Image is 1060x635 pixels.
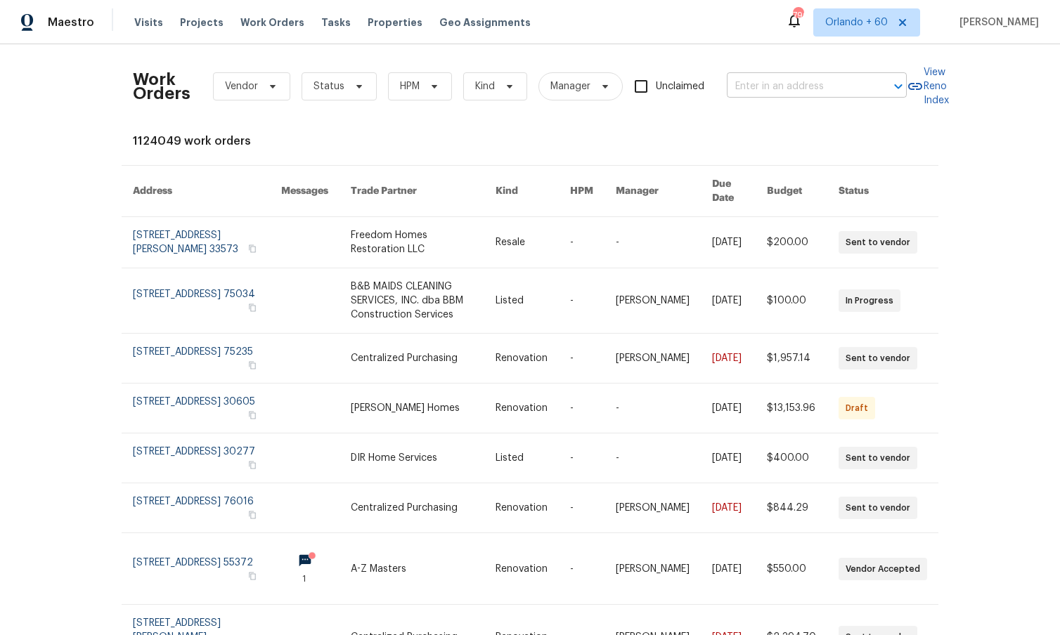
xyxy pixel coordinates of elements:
td: Renovation [484,483,559,533]
td: - [559,433,605,483]
h2: Work Orders [133,72,190,100]
button: Copy Address [246,301,259,314]
span: Vendor [225,79,258,93]
td: [PERSON_NAME] [605,483,701,533]
button: Copy Address [246,459,259,471]
span: Properties [368,15,422,30]
span: Geo Assignments [439,15,531,30]
span: Maestro [48,15,94,30]
td: - [605,384,701,433]
span: Visits [134,15,163,30]
span: Unclaimed [656,79,704,94]
span: Kind [475,79,495,93]
td: Centralized Purchasing [340,483,485,533]
th: Manager [605,166,701,217]
span: Status [314,79,344,93]
td: - [559,217,605,268]
button: Copy Address [246,359,259,372]
span: Work Orders [240,15,304,30]
span: [PERSON_NAME] [954,15,1039,30]
td: - [559,533,605,605]
th: Trade Partner [340,166,485,217]
th: Messages [270,166,340,217]
td: - [559,268,605,334]
td: [PERSON_NAME] Homes [340,384,485,433]
td: [PERSON_NAME] [605,533,701,605]
div: 1124049 work orders [133,134,927,148]
td: Listed [484,268,559,334]
td: - [559,483,605,533]
td: Renovation [484,533,559,605]
td: - [605,433,701,483]
a: View Reno Index [907,65,949,107]
span: Orlando + 60 [825,15,888,30]
td: B&B MAIDS CLEANING SERVICES, INC. dba BBM Construction Services [340,268,485,334]
td: Resale [484,217,559,268]
button: Copy Address [246,570,259,582]
button: Copy Address [246,409,259,421]
button: Copy Address [246,242,259,255]
td: Centralized Purchasing [340,334,485,384]
td: Freedom Homes Restoration LLC [340,217,485,268]
span: Projects [180,15,224,30]
td: [PERSON_NAME] [605,334,701,384]
th: Due Date [701,166,756,217]
td: - [559,384,605,433]
td: Renovation [484,384,559,433]
td: DIR Home Services [340,433,485,483]
span: Manager [550,79,590,93]
th: Budget [756,166,827,217]
input: Enter in an address [727,76,867,98]
button: Open [888,77,908,96]
td: - [559,334,605,384]
span: HPM [400,79,420,93]
td: A-Z Masters [340,533,485,605]
div: 796 [793,8,803,22]
th: HPM [559,166,605,217]
td: Listed [484,433,559,483]
button: Copy Address [246,509,259,521]
span: Tasks [321,18,351,27]
th: Status [827,166,938,217]
th: Address [122,166,270,217]
td: Renovation [484,334,559,384]
th: Kind [484,166,559,217]
td: - [605,217,701,268]
td: [PERSON_NAME] [605,268,701,334]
